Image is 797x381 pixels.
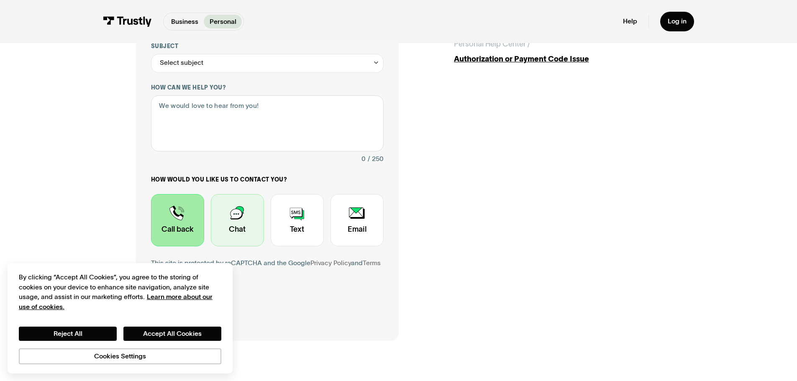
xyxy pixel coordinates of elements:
div: By clicking “Accept All Cookies”, you agree to the storing of cookies on your device to enhance s... [19,272,221,312]
label: Subject [151,43,384,50]
button: Accept All Cookies [123,327,221,341]
a: Privacy Policy [310,259,351,266]
a: Personal Help Center /Authorization or Payment Code Issue [454,38,661,65]
div: Privacy [19,272,221,364]
div: 0 [361,153,366,165]
label: How can we help you? [151,84,384,92]
label: How would you like us to contact you? [151,176,384,184]
div: This site is protected by reCAPTCHA and the Google and apply. [151,258,384,280]
p: Business [171,17,198,27]
div: Cookie banner [8,263,233,373]
a: Help [623,17,637,26]
div: Select subject [160,57,203,69]
div: Authorization or Payment Code Issue [454,54,661,65]
div: Personal Help Center / [454,38,530,50]
button: Reject All [19,327,117,341]
div: / 250 [368,153,384,165]
p: Personal [210,17,236,27]
img: Trustly Logo [103,16,152,27]
div: Log in [668,17,687,26]
a: Personal [204,15,242,28]
button: Cookies Settings [19,348,221,364]
a: Log in [660,12,694,31]
div: Select subject [151,54,384,73]
a: Business [165,15,204,28]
